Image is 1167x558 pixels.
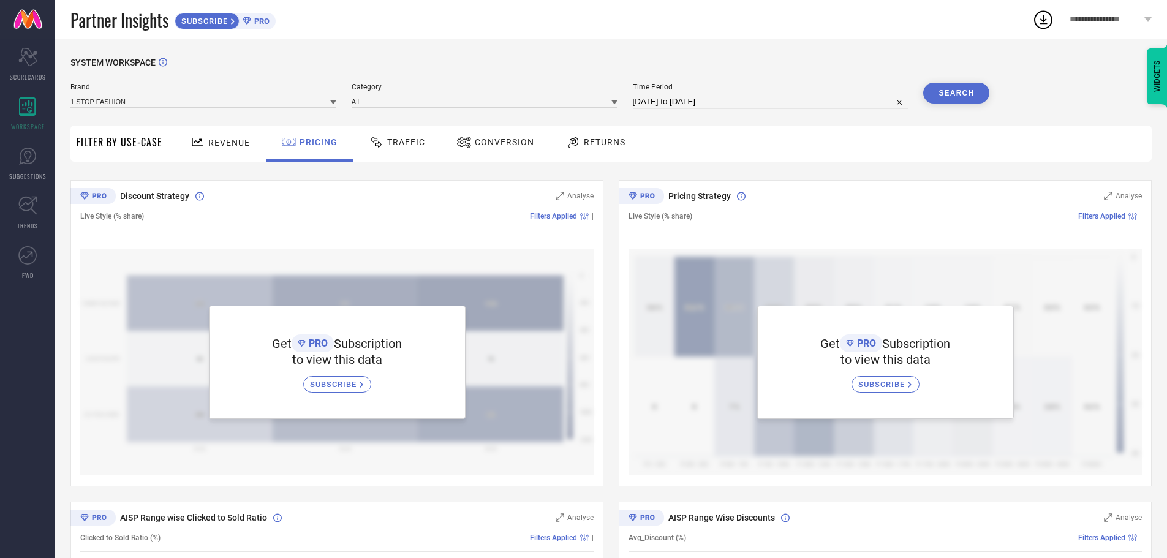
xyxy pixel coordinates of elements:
[1104,192,1112,200] svg: Zoom
[629,533,686,542] span: Avg_Discount (%)
[567,192,594,200] span: Analyse
[854,337,876,349] span: PRO
[1104,513,1112,522] svg: Zoom
[70,510,116,528] div: Premium
[175,17,231,26] span: SUBSCRIBE
[1116,513,1142,522] span: Analyse
[208,138,250,148] span: Revenue
[592,533,594,542] span: |
[882,336,950,351] span: Subscription
[1078,212,1125,221] span: Filters Applied
[852,367,920,393] a: SUBSCRIBE
[840,352,931,367] span: to view this data
[272,336,292,351] span: Get
[1140,533,1142,542] span: |
[77,135,162,149] span: Filter By Use-Case
[251,17,270,26] span: PRO
[475,137,534,147] span: Conversion
[858,380,908,389] span: SUBSCRIBE
[556,513,564,522] svg: Zoom
[22,271,34,280] span: FWD
[387,137,425,147] span: Traffic
[17,221,38,230] span: TRENDS
[619,188,664,206] div: Premium
[556,192,564,200] svg: Zoom
[633,94,908,109] input: Select time period
[567,513,594,522] span: Analyse
[619,510,664,528] div: Premium
[1078,533,1125,542] span: Filters Applied
[310,380,360,389] span: SUBSCRIBE
[668,191,731,201] span: Pricing Strategy
[352,83,617,91] span: Category
[80,212,144,221] span: Live Style (% share)
[633,83,908,91] span: Time Period
[820,336,840,351] span: Get
[80,533,161,542] span: Clicked to Sold Ratio (%)
[11,122,45,131] span: WORKSPACE
[530,533,577,542] span: Filters Applied
[175,10,276,29] a: SUBSCRIBEPRO
[530,212,577,221] span: Filters Applied
[629,212,692,221] span: Live Style (% share)
[334,336,402,351] span: Subscription
[592,212,594,221] span: |
[1116,192,1142,200] span: Analyse
[120,513,267,522] span: AISP Range wise Clicked to Sold Ratio
[668,513,775,522] span: AISP Range Wise Discounts
[923,83,989,104] button: Search
[306,337,328,349] span: PRO
[70,83,336,91] span: Brand
[300,137,338,147] span: Pricing
[9,172,47,181] span: SUGGESTIONS
[1032,9,1054,31] div: Open download list
[10,72,46,81] span: SCORECARDS
[303,367,371,393] a: SUBSCRIBE
[292,352,382,367] span: to view this data
[120,191,189,201] span: Discount Strategy
[584,137,625,147] span: Returns
[70,7,168,32] span: Partner Insights
[70,58,156,67] span: SYSTEM WORKSPACE
[1140,212,1142,221] span: |
[70,188,116,206] div: Premium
